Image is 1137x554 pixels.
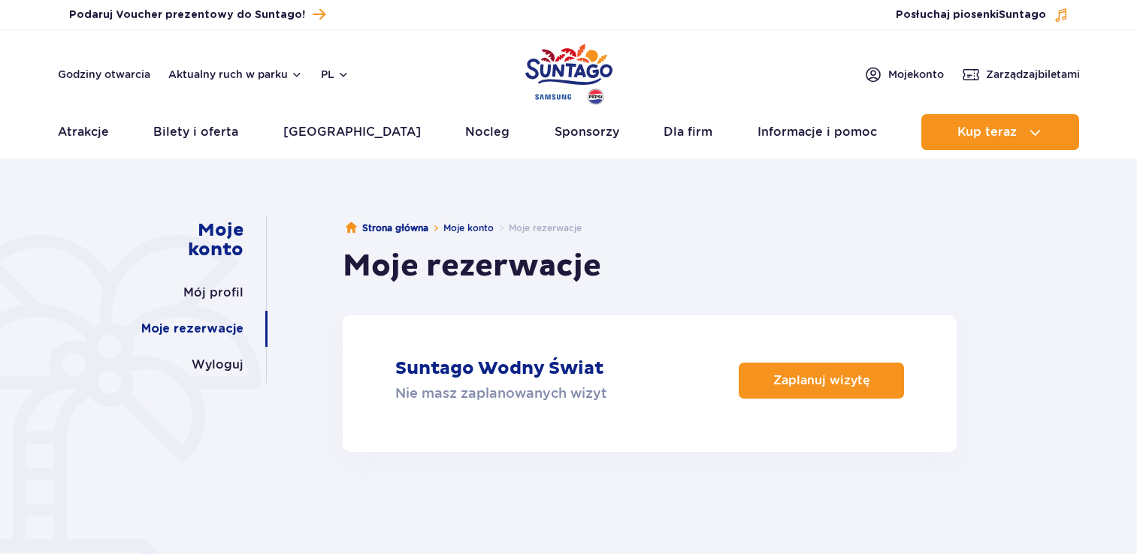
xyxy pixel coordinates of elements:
span: Podaruj Voucher prezentowy do Suntago! [69,8,305,23]
p: Zaplanuj wizytę [773,373,870,387]
span: Posłuchaj piosenki [896,8,1046,23]
a: Godziny otwarcia [58,67,150,82]
a: Wyloguj [192,347,243,383]
a: Informacje i pomoc [757,114,877,150]
a: Dla firm [664,114,712,150]
a: Podaruj Voucher prezentowy do Suntago! [69,5,325,25]
p: Suntago Wodny Świat [395,357,603,380]
a: Moje konto [443,222,494,233]
a: Mojekonto [864,65,944,83]
li: Moje rezerwacje [494,221,582,236]
a: Park of Poland [525,38,612,107]
a: Atrakcje [58,114,109,150]
span: Zarządzaj biletami [986,67,1080,82]
p: Nie masz zaplanowanych wizyt [395,383,606,404]
button: pl [321,67,349,82]
button: Kup teraz [921,114,1079,150]
a: Zarządzajbiletami [962,65,1080,83]
a: Strona główna [346,221,428,236]
a: [GEOGRAPHIC_DATA] [283,114,421,150]
a: Mój profil [183,275,243,311]
a: Nocleg [465,114,510,150]
a: Zaplanuj wizytę [739,363,904,399]
button: Aktualny ruch w parku [168,68,303,80]
button: Posłuchaj piosenkiSuntago [896,8,1069,23]
a: Moje rezerwacje [141,311,243,347]
span: Suntago [999,10,1046,20]
h1: Moje rezerwacje [343,248,601,285]
a: Moje konto [146,215,243,266]
span: Moje konto [888,67,944,82]
a: Sponsorzy [555,114,619,150]
a: Bilety i oferta [153,114,238,150]
span: Kup teraz [957,125,1017,139]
